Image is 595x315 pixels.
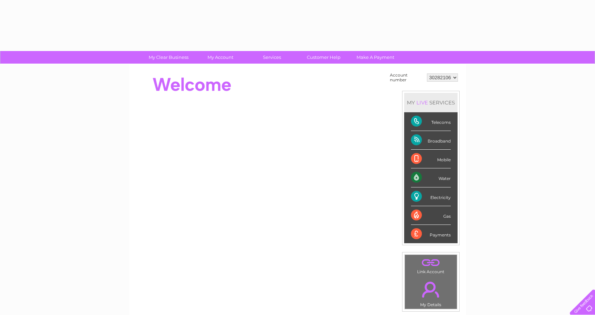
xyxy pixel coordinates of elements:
[411,168,451,187] div: Water
[407,278,455,301] a: .
[411,187,451,206] div: Electricity
[411,112,451,131] div: Telecoms
[404,93,458,112] div: MY SERVICES
[404,276,457,309] td: My Details
[388,71,425,84] td: Account number
[296,51,352,64] a: Customer Help
[347,51,403,64] a: Make A Payment
[244,51,300,64] a: Services
[411,131,451,150] div: Broadband
[141,51,197,64] a: My Clear Business
[411,206,451,225] div: Gas
[192,51,248,64] a: My Account
[415,99,429,106] div: LIVE
[407,256,455,268] a: .
[411,150,451,168] div: Mobile
[411,225,451,243] div: Payments
[404,254,457,276] td: Link Account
